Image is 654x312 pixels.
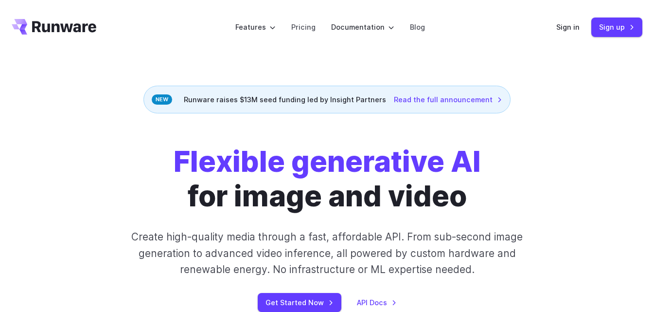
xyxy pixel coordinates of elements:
h1: for image and video [174,145,481,213]
a: Sign up [591,18,642,37]
label: Features [235,21,276,33]
a: Pricing [291,21,316,33]
label: Documentation [331,21,394,33]
a: Sign in [556,21,580,33]
a: Get Started Now [258,293,341,312]
a: Blog [410,21,425,33]
a: API Docs [357,297,397,308]
div: Runware raises $13M seed funding led by Insight Partners [143,86,511,113]
a: Go to / [12,19,96,35]
p: Create high-quality media through a fast, affordable API. From sub-second image generation to adv... [125,229,529,277]
strong: Flexible generative AI [174,144,481,179]
a: Read the full announcement [394,94,502,105]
